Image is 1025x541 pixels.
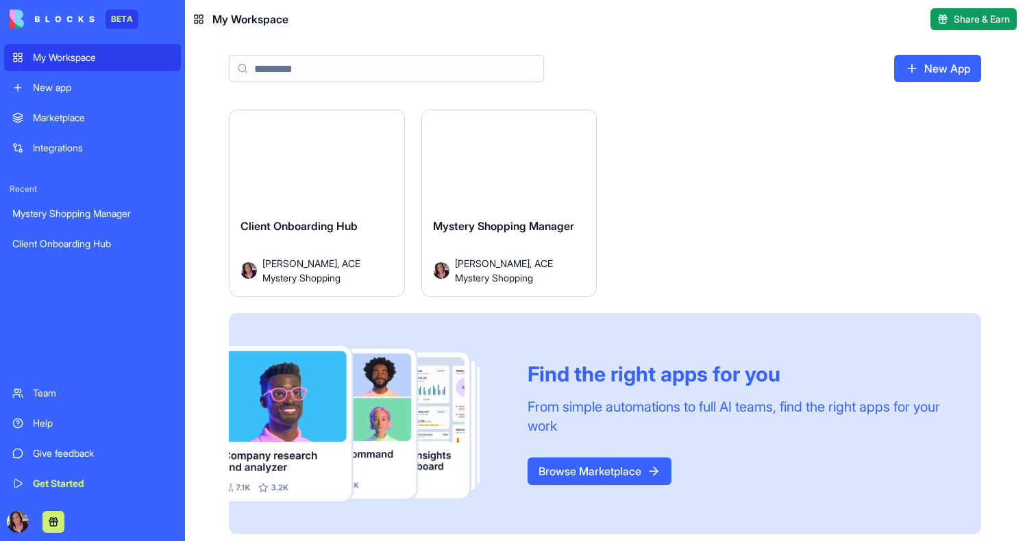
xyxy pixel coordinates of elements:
div: From simple automations to full AI teams, find the right apps for your work [528,397,948,436]
div: Marketplace [33,111,173,125]
img: Frame_181_egmpey.png [229,346,506,501]
img: logo [10,10,95,29]
img: ACg8ocIAE6wgsgHe9tMraKf-hAp8HJ_1XYJJkosSgrxIF3saiq0oh1HR=s96-c [7,511,29,533]
a: Mystery Shopping Manager [4,200,181,227]
span: [PERSON_NAME], ACE Mystery Shopping [262,256,382,285]
div: Give feedback [33,446,173,460]
a: Marketplace [4,104,181,131]
a: My Workspace [4,44,181,71]
a: Client Onboarding HubAvatar[PERSON_NAME], ACE Mystery Shopping [229,110,405,297]
div: BETA [106,10,138,29]
div: Help [33,416,173,430]
a: Browse Marketplace [528,457,671,485]
div: Mystery Shopping Manager [12,207,173,221]
div: Team [33,386,173,400]
a: Team [4,379,181,407]
a: Client Onboarding Hub [4,230,181,257]
a: Integrations [4,134,181,162]
span: Client Onboarding Hub [240,219,358,233]
span: Recent [4,184,181,194]
span: Share & Earn [954,12,1010,26]
div: New app [33,81,173,95]
a: Get Started [4,470,181,497]
a: Help [4,410,181,437]
button: Share & Earn [930,8,1017,30]
img: Avatar [240,262,257,279]
span: [PERSON_NAME], ACE Mystery Shopping [455,256,575,285]
span: Mystery Shopping Manager [433,219,574,233]
a: Give feedback [4,440,181,467]
span: My Workspace [212,11,288,27]
a: Mystery Shopping ManagerAvatar[PERSON_NAME], ACE Mystery Shopping [421,110,597,297]
a: BETA [10,10,138,29]
div: Client Onboarding Hub [12,237,173,251]
div: Integrations [33,141,173,155]
a: New App [894,55,981,82]
div: Get Started [33,477,173,490]
div: Find the right apps for you [528,362,948,386]
div: My Workspace [33,51,173,64]
a: New app [4,74,181,101]
img: Avatar [433,262,449,279]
